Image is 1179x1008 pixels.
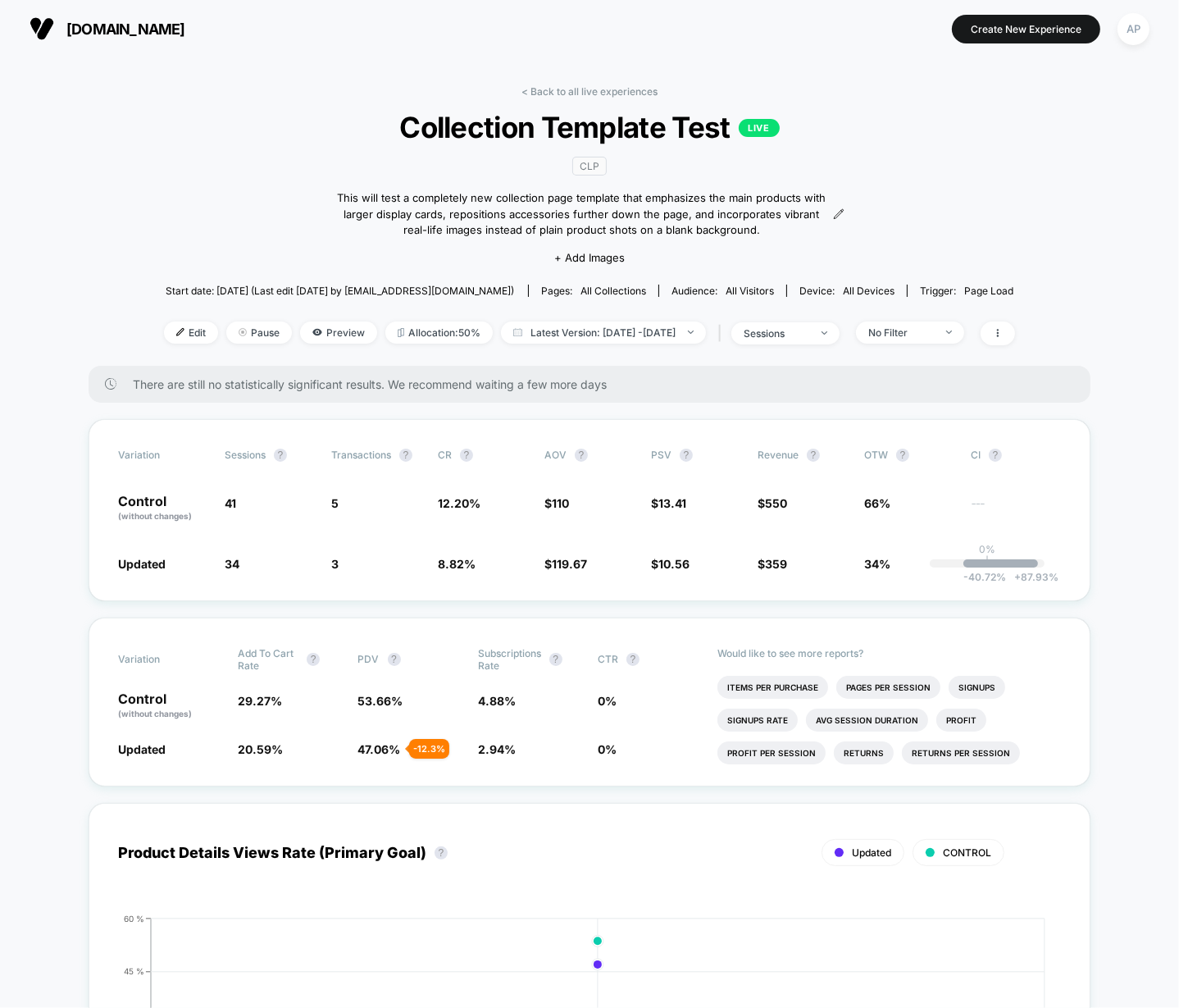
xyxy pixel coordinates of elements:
[765,557,787,571] span: 359
[225,557,239,571] span: 34
[544,449,567,461] span: AOV
[388,653,401,666] button: ?
[544,557,587,571] span: $
[671,285,774,297] div: Audience:
[438,557,476,571] span: 8.82 %
[598,742,617,756] span: 0 %
[1014,571,1021,583] span: +
[300,322,377,344] span: Preview
[331,449,391,461] span: Transactions
[758,557,787,571] span: $
[335,190,830,239] span: This will test a completely new collection page template that emphasizes the main products with l...
[409,739,449,759] div: - 12.3 %
[118,742,166,756] span: Updated
[66,21,185,38] span: [DOMAIN_NAME]
[133,377,1058,391] span: There are still no statistically significant results. We recommend waiting a few more days
[552,496,569,510] span: 110
[124,914,144,924] tspan: 60 %
[680,449,693,462] button: ?
[124,966,144,976] tspan: 45 %
[964,285,1013,297] span: Page Load
[864,496,890,510] span: 66%
[554,251,625,264] span: + Add Images
[478,694,516,708] span: 4.88 %
[717,741,826,764] li: Profit Per Session
[25,16,190,42] button: [DOMAIN_NAME]
[714,322,731,345] span: |
[118,511,192,521] span: (without changes)
[598,653,618,665] span: CTR
[238,742,283,756] span: 20.59 %
[521,85,658,98] a: < Back to all live experiences
[989,449,1002,462] button: ?
[575,449,588,462] button: ?
[358,653,380,665] span: PDV
[501,322,706,344] span: Latest Version: [DATE] - [DATE]
[807,449,820,462] button: ?
[868,326,934,339] div: No Filter
[758,449,799,461] span: Revenue
[651,496,686,510] span: $
[943,846,991,859] span: CONTROL
[726,285,774,297] span: All Visitors
[118,647,208,672] span: Variation
[658,496,686,510] span: 13.41
[758,496,787,510] span: $
[385,322,493,344] span: Allocation: 50%
[765,496,787,510] span: 550
[358,742,401,756] span: 47.06 %
[274,449,287,462] button: ?
[118,557,166,571] span: Updated
[806,709,928,732] li: Avg Session Duration
[1118,13,1149,45] div: AP
[207,110,972,144] span: Collection Template Test
[852,846,891,859] span: Updated
[1006,571,1058,583] span: 87.93 %
[239,328,247,336] img: end
[307,653,320,666] button: ?
[438,449,452,461] span: CR
[936,709,986,732] li: Profit
[572,157,607,176] span: CLP
[822,331,827,335] img: end
[626,653,640,666] button: ?
[739,119,780,137] p: LIVE
[952,15,1100,43] button: Create New Experience
[971,449,1061,462] span: CI
[238,647,298,672] span: Add To Cart Rate
[164,322,218,344] span: Edit
[786,285,907,297] span: Device:
[949,676,1005,699] li: Signups
[717,676,828,699] li: Items Per Purchase
[552,557,587,571] span: 119.67
[744,327,809,340] div: sessions
[986,555,989,568] p: |
[717,647,1061,659] p: Would like to see more reports?
[478,742,516,756] span: 2.94 %
[864,449,954,462] span: OTW
[658,557,690,571] span: 10.56
[651,449,671,461] span: PSV
[963,571,1006,583] span: -40.72 %
[598,694,617,708] span: 0 %
[843,285,894,297] span: all devices
[864,557,890,571] span: 34%
[118,692,221,720] p: Control
[438,496,480,510] span: 12.20 %
[435,846,448,860] button: ?
[717,709,798,732] li: Signups Rate
[225,449,266,461] span: Sessions
[166,285,514,297] span: Start date: [DATE] (Last edit [DATE] by [EMAIL_ADDRESS][DOMAIN_NAME])
[834,741,894,764] li: Returns
[688,331,694,334] img: end
[30,16,54,41] img: Visually logo
[478,647,541,672] span: Subscriptions Rate
[979,543,995,555] p: 0%
[902,741,1020,764] li: Returns Per Session
[513,328,522,336] img: calendar
[118,495,208,522] p: Control
[399,449,412,462] button: ?
[226,322,292,344] span: Pause
[549,653,562,666] button: ?
[580,285,646,297] span: all collections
